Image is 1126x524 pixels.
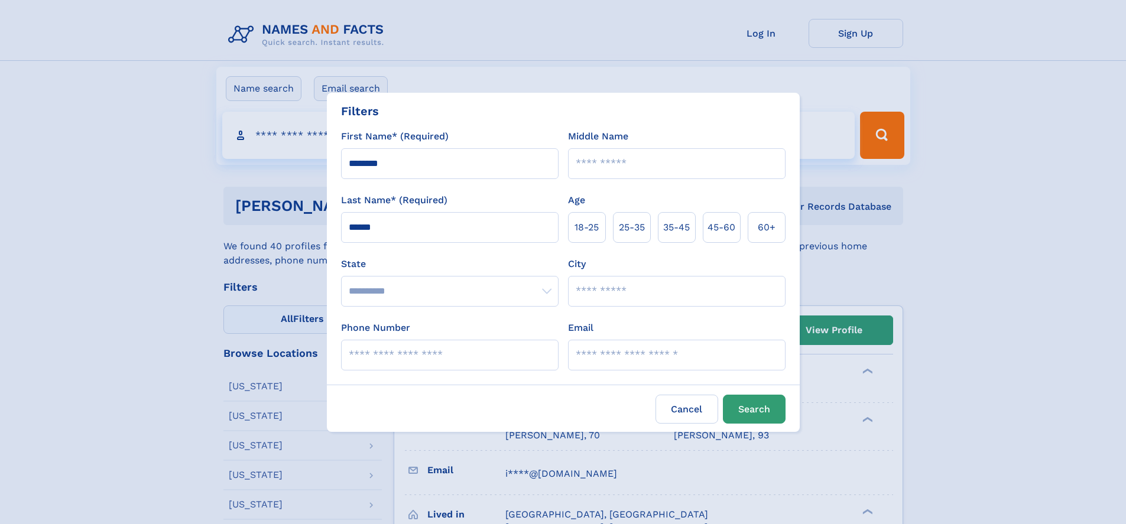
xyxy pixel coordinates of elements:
[656,395,718,424] label: Cancel
[575,220,599,235] span: 18‑25
[568,193,585,207] label: Age
[758,220,775,235] span: 60+
[723,395,786,424] button: Search
[341,257,559,271] label: State
[341,129,449,144] label: First Name* (Required)
[341,321,410,335] label: Phone Number
[568,129,628,144] label: Middle Name
[568,257,586,271] label: City
[568,321,593,335] label: Email
[619,220,645,235] span: 25‑35
[341,193,447,207] label: Last Name* (Required)
[341,102,379,120] div: Filters
[708,220,735,235] span: 45‑60
[663,220,690,235] span: 35‑45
